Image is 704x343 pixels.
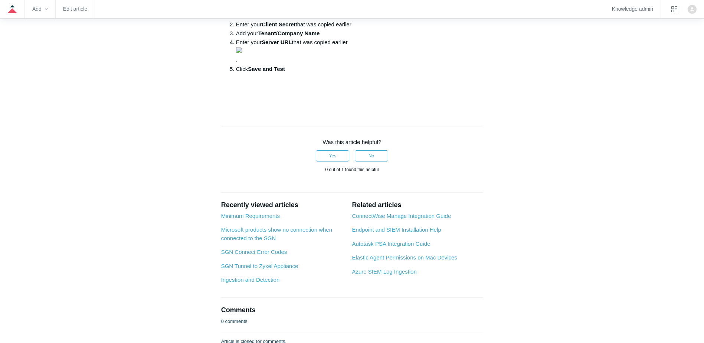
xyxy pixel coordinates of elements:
li: Enter your that was copied earlier [236,20,483,29]
h2: Related articles [352,200,483,210]
span: 0 out of 1 found this helpful [325,167,379,172]
a: Elastic Agent Permissions on Mac Devices [352,254,457,261]
a: SGN Tunnel to Zyxel Appliance [221,263,298,269]
button: This article was not helpful [355,150,388,161]
strong: Client Secret [262,21,296,27]
li: Click [236,65,483,73]
a: SGN Connect Error Codes [221,249,287,255]
img: 38277682584979 [236,47,242,53]
a: Autotask PSA Integration Guide [352,241,430,247]
strong: Save and Test [248,66,285,72]
strong: Tenant/Company Name [258,30,320,36]
zd-hc-trigger: Click your profile icon to open the profile menu [688,5,697,14]
h2: Comments [221,305,483,315]
zd-hc-trigger: Add [32,7,48,11]
li: Add your [236,29,483,38]
a: Knowledge admin [612,7,653,11]
a: Ingestion and Detection [221,277,280,283]
img: user avatar [688,5,697,14]
a: Azure SIEM Log Ingestion [352,268,416,275]
h2: Recently viewed articles [221,200,345,210]
button: This article was helpful [316,150,349,161]
a: Edit article [63,7,87,11]
a: Endpoint and SIEM Installation Help [352,226,441,233]
a: Minimum Requirements [221,213,280,219]
strong: Server URL [262,39,292,45]
a: Microsoft products show no connection when connected to the SGN [221,226,332,241]
li: Enter your that was copied earlier . [236,38,483,65]
span: Was this article helpful? [323,139,382,145]
a: ConnectWise Manage Integration Guide [352,213,451,219]
p: 0 comments [221,318,248,325]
